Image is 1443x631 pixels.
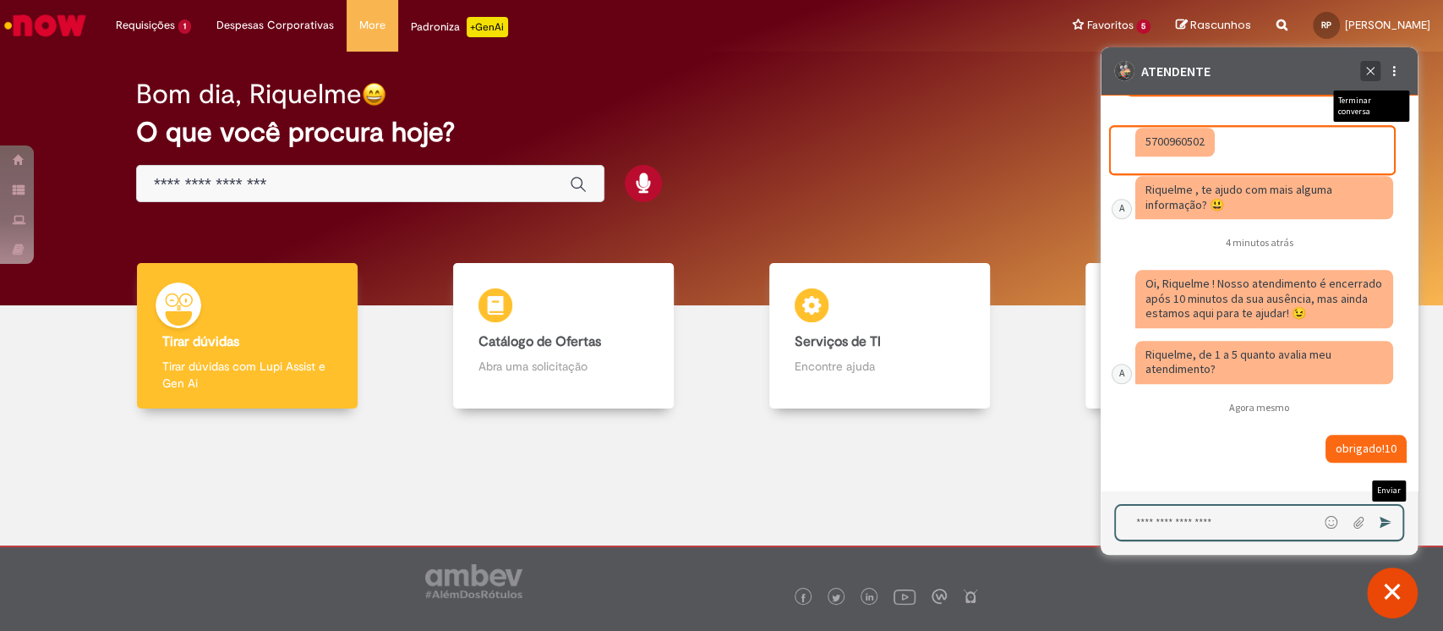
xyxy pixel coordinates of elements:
span: RP [1321,19,1331,30]
img: logo_footer_youtube.png [894,585,916,607]
a: Catálogo de Ofertas Abra uma solicitação [405,263,721,409]
span: More [359,17,385,34]
a: Serviços de TI Encontre ajuda [722,263,1038,409]
button: Fechar conversa de suporte [1367,568,1418,618]
h2: O que você procura hoje? [136,118,1307,147]
iframe: Suporte do Bate-Papo [1101,47,1418,555]
img: logo_footer_workplace.png [932,589,947,604]
img: logo_footer_facebook.png [799,594,807,602]
a: Tirar dúvidas Tirar dúvidas com Lupi Assist e Gen Ai [89,263,405,409]
span: 5 [1136,19,1151,34]
p: Tirar dúvidas com Lupi Assist e Gen Ai [162,358,332,392]
span: Favoritos [1086,17,1133,34]
p: Abra uma solicitação [478,358,648,375]
img: happy-face.png [362,82,386,107]
img: logo_footer_linkedin.png [866,593,874,603]
p: +GenAi [467,17,508,37]
span: Rascunhos [1190,17,1251,33]
a: Rascunhos [1176,18,1251,34]
span: [PERSON_NAME] [1345,18,1430,32]
img: logo_footer_twitter.png [832,594,840,602]
b: Serviços de TI [795,333,881,350]
img: logo_footer_naosei.png [963,589,978,604]
div: Padroniza [411,17,508,37]
span: 1 [178,19,191,34]
img: ServiceNow [2,8,89,42]
span: Despesas Corporativas [216,17,334,34]
h2: Bom dia, Riquelme [136,80,362,109]
b: Tirar dúvidas [162,333,239,350]
p: Encontre ajuda [795,358,965,375]
b: Catálogo de Ofertas [478,333,601,350]
img: logo_footer_ambev_rotulo_gray.png [425,564,522,598]
a: Base de Conhecimento Consulte e aprenda [1038,263,1354,409]
span: Requisições [116,17,175,34]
